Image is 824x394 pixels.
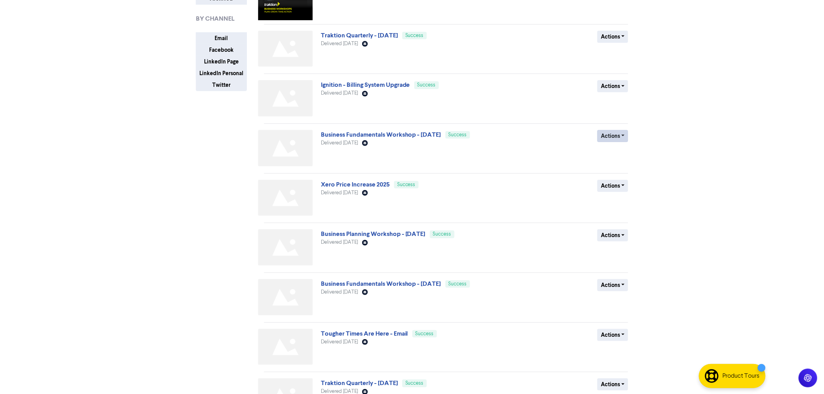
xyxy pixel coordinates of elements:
[258,180,313,216] img: Not found
[597,378,628,390] button: Actions
[597,130,628,142] button: Actions
[258,80,313,116] img: Not found
[597,80,628,92] button: Actions
[321,32,398,39] a: Traktion Quarterly - [DATE]
[405,33,424,38] span: Success
[321,131,441,139] a: Business Fundamentals Workshop - [DATE]
[321,91,358,96] span: Delivered [DATE]
[196,14,234,23] span: BY CHANNEL
[258,31,313,67] img: Not found
[196,32,247,44] button: Email
[321,389,358,394] span: Delivered [DATE]
[321,330,408,338] a: Tougher Times Are Here - Email
[258,279,313,315] img: Not found
[416,331,434,336] span: Success
[597,180,628,192] button: Actions
[258,229,313,266] img: Not found
[321,141,358,146] span: Delivered [DATE]
[321,290,358,295] span: Delivered [DATE]
[196,67,247,79] button: LinkedIn Personal
[196,79,247,91] button: Twitter
[321,280,441,288] a: Business Fundamentals Workshop - [DATE]
[321,190,358,195] span: Delivered [DATE]
[321,240,358,245] span: Delivered [DATE]
[597,279,628,291] button: Actions
[597,31,628,43] button: Actions
[196,44,247,56] button: Facebook
[321,41,358,46] span: Delivered [DATE]
[321,379,398,387] a: Traktion Quarterly - [DATE]
[417,83,436,88] span: Success
[449,132,467,137] span: Success
[196,56,247,68] button: LinkedIn Page
[258,329,313,365] img: Not found
[785,357,824,394] iframe: Chat Widget
[321,181,390,188] a: Xero Price Increase 2025
[397,182,416,187] span: Success
[597,329,628,341] button: Actions
[321,230,426,238] a: Business Planning Workshop - [DATE]
[433,232,451,237] span: Success
[321,81,410,89] a: Ignition - Billing System Upgrade
[405,381,424,386] span: Success
[321,339,358,345] span: Delivered [DATE]
[258,130,313,166] img: Not found
[597,229,628,241] button: Actions
[449,281,467,287] span: Success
